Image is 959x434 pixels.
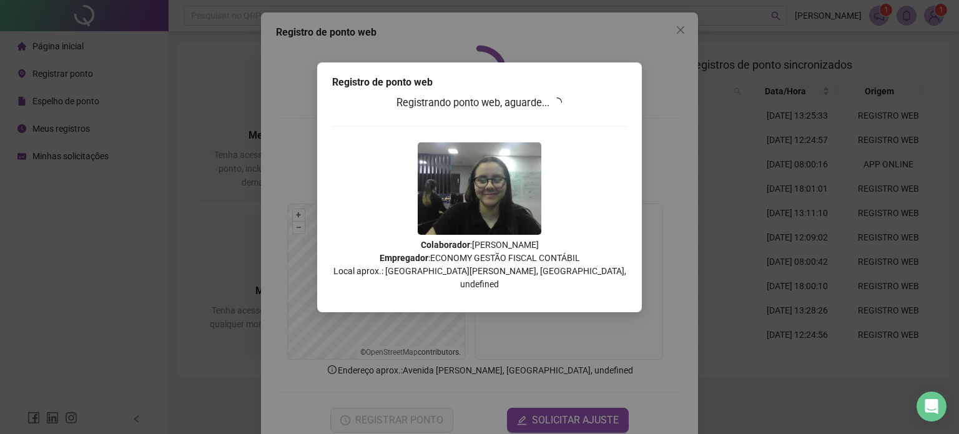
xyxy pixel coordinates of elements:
strong: Empregador [380,253,428,263]
span: loading [551,97,563,108]
p: : [PERSON_NAME] : ECONOMY GESTÃO FISCAL CONTÁBIL Local aprox.: [GEOGRAPHIC_DATA][PERSON_NAME], [G... [332,239,627,291]
strong: Colaborador [421,240,470,250]
h3: Registrando ponto web, aguarde... [332,95,627,111]
div: Registro de ponto web [332,75,627,90]
div: Open Intercom Messenger [917,392,947,422]
img: 9k= [418,142,541,235]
